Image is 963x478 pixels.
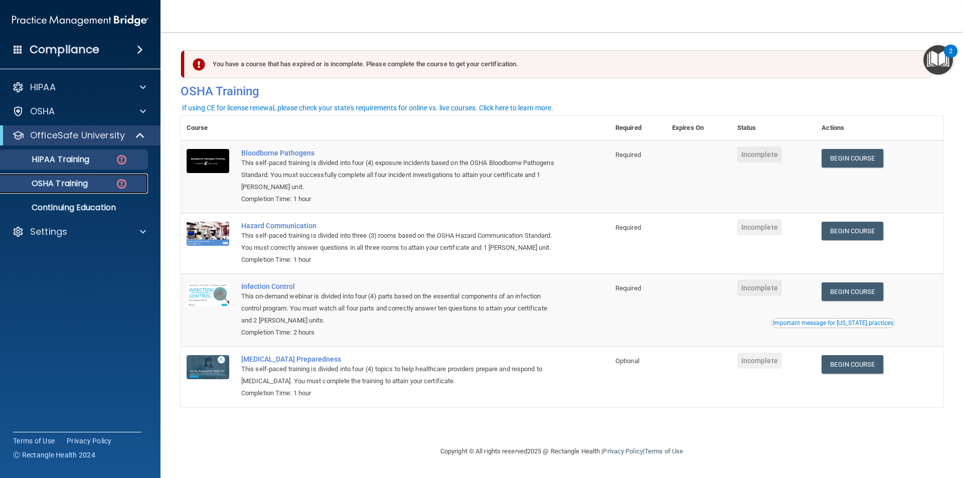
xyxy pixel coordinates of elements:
th: Course [181,116,235,140]
a: Settings [12,226,146,238]
span: Required [615,151,641,158]
p: Settings [30,226,67,238]
p: HIPAA [30,81,56,93]
div: This self-paced training is divided into four (4) topics to help healthcare providers prepare and... [241,363,559,387]
div: Completion Time: 1 hour [241,254,559,266]
span: Required [615,284,641,292]
div: Copyright © All rights reserved 2025 @ Rectangle Health | | [379,435,745,467]
iframe: Drift Widget Chat Controller [913,409,951,447]
a: Begin Course [822,149,883,168]
a: Bloodborne Pathogens [241,149,559,157]
th: Required [609,116,666,140]
span: Ⓒ Rectangle Health 2024 [13,450,95,460]
span: Incomplete [737,219,782,235]
img: exclamation-circle-solid-danger.72ef9ffc.png [193,58,205,71]
div: Completion Time: 1 hour [241,387,559,399]
a: Terms of Use [645,447,683,455]
a: OfficeSafe University [12,129,145,141]
div: 2 [949,51,952,64]
a: [MEDICAL_DATA] Preparedness [241,355,559,363]
div: Completion Time: 1 hour [241,193,559,205]
a: Hazard Communication [241,222,559,230]
span: Optional [615,357,639,365]
div: This self-paced training is divided into four (4) exposure incidents based on the OSHA Bloodborne... [241,157,559,193]
span: Incomplete [737,353,782,369]
img: danger-circle.6113f641.png [115,178,128,190]
a: Begin Course [822,355,883,374]
p: HIPAA Training [7,154,89,165]
button: Read this if you are a dental practitioner in the state of CA [771,318,895,328]
div: Important message for [US_STATE] practices [773,320,893,326]
p: OfficeSafe University [30,129,125,141]
th: Expires On [666,116,731,140]
a: OSHA [12,105,146,117]
p: OSHA [30,105,55,117]
span: Incomplete [737,280,782,296]
div: This on-demand webinar is divided into four (4) parts based on the essential components of an inf... [241,290,559,327]
div: If using CE for license renewal, please check your state's requirements for online vs. live cours... [182,104,553,111]
p: OSHA Training [7,179,88,189]
a: Terms of Use [13,436,55,446]
div: Completion Time: 2 hours [241,327,559,339]
a: Begin Course [822,222,883,240]
img: danger-circle.6113f641.png [115,153,128,166]
button: If using CE for license renewal, please check your state's requirements for online vs. live cours... [181,103,555,113]
div: This self-paced training is divided into three (3) rooms based on the OSHA Hazard Communication S... [241,230,559,254]
button: Open Resource Center, 2 new notifications [923,45,953,75]
span: Incomplete [737,146,782,163]
p: Continuing Education [7,203,143,213]
h4: OSHA Training [181,84,943,98]
a: Infection Control [241,282,559,290]
a: Begin Course [822,282,883,301]
img: PMB logo [12,11,148,31]
span: Required [615,224,641,231]
a: HIPAA [12,81,146,93]
th: Actions [816,116,943,140]
div: You have a course that has expired or is incomplete. Please complete the course to get your certi... [185,50,932,78]
th: Status [731,116,816,140]
h4: Compliance [30,43,99,57]
a: Privacy Policy [67,436,112,446]
a: Privacy Policy [603,447,643,455]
